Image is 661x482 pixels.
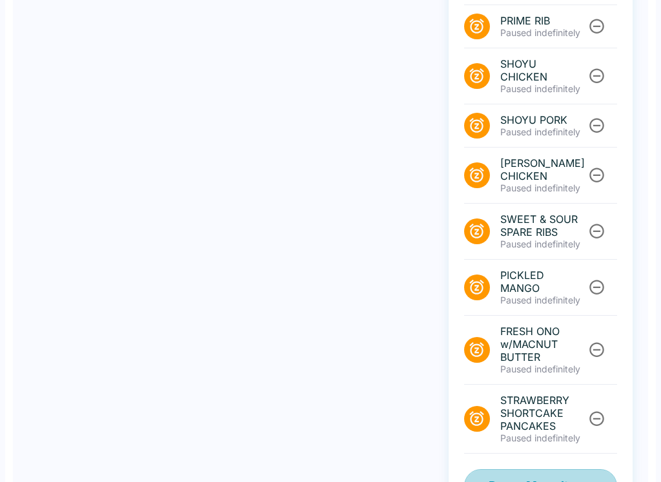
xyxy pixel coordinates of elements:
[585,163,609,187] button: Unpause
[500,113,586,126] span: SHOYU PORK
[500,126,586,138] p: Paused indefinitely
[500,432,586,444] p: Paused indefinitely
[500,238,586,250] p: Paused indefinitely
[500,14,586,27] span: PRIME RIB
[500,363,586,375] p: Paused indefinitely
[500,83,586,95] p: Paused indefinitely
[500,294,586,306] p: Paused indefinitely
[585,113,609,137] button: Unpause
[585,64,609,88] button: Unpause
[500,394,586,432] span: STRAWBERRY SHORTCAKE PANCAKES
[585,338,609,361] button: Unpause
[585,14,609,38] button: Unpause
[585,219,609,243] button: Unpause
[500,27,586,39] p: Paused indefinitely
[500,325,586,363] span: FRESH ONO w/MACNUT BUTTER
[500,182,586,194] p: Paused indefinitely
[500,157,586,182] span: [PERSON_NAME] CHICKEN
[500,57,586,83] span: SHOYU CHICKEN
[585,275,609,299] button: Unpause
[500,269,586,294] span: PICKLED MANGO
[500,213,586,238] span: SWEET & SOUR SPARE RIBS
[585,407,609,430] button: Unpause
